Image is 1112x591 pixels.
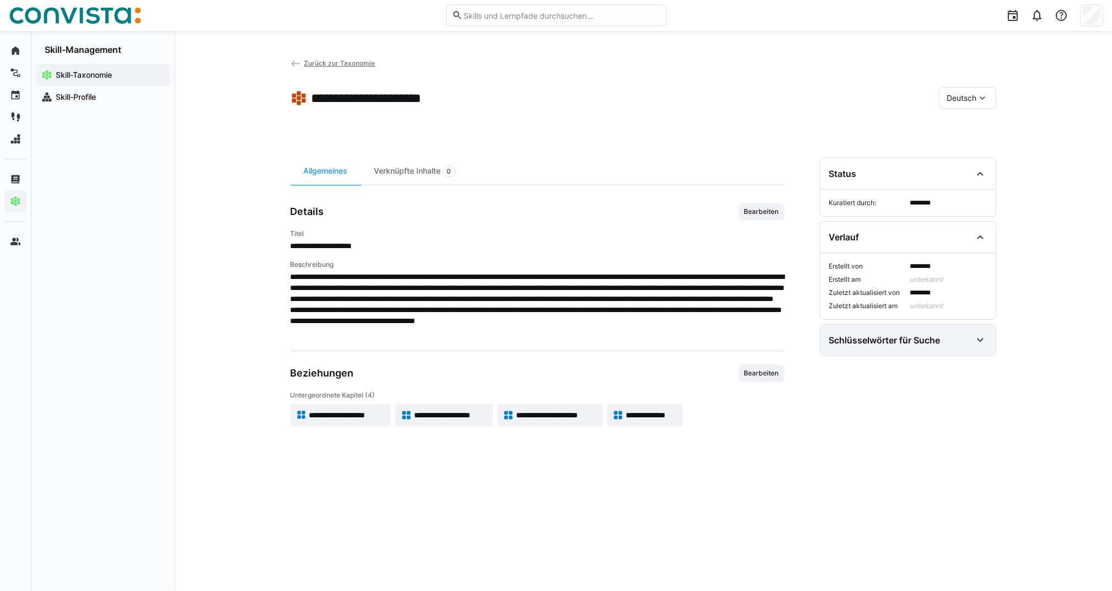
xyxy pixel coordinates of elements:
[304,59,375,67] span: Zurück zur Taxonomie
[829,262,906,271] span: Erstellt von
[743,369,780,378] span: Bearbeiten
[291,367,354,379] h3: Beziehungen
[829,232,859,243] div: Verlauf
[910,302,987,310] span: Unbekannt
[291,260,785,269] h4: Beschreibung
[291,391,785,400] h4: Untergeordnete Kapitel (4)
[447,167,452,176] span: 0
[829,335,941,346] div: Schlüsselwörter für Suche
[739,203,785,221] button: Bearbeiten
[829,302,906,310] span: Zuletzt aktualisiert am
[739,364,785,382] button: Bearbeiten
[829,168,857,179] div: Status
[291,206,324,218] h3: Details
[743,207,780,216] span: Bearbeiten
[910,275,987,284] span: Unbekannt
[291,158,361,185] div: Allgemeines
[829,198,906,207] span: Kuratiert durch:
[463,10,660,20] input: Skills und Lernpfade durchsuchen…
[361,158,469,185] div: Verknüpfte Inhalte
[291,59,375,67] a: Zurück zur Taxonomie
[291,229,785,238] h4: Titel
[829,288,906,297] span: Zuletzt aktualisiert von
[947,93,977,104] span: Deutsch
[829,275,906,284] span: Erstellt am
